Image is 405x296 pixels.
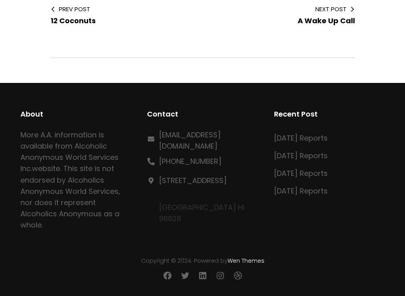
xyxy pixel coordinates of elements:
[274,147,385,165] a: [DATE] Reports
[147,109,258,120] h2: Contact
[159,171,258,224] p: [GEOGRAPHIC_DATA] HI 96826
[159,152,222,171] a: [PHONE_NUMBER]
[32,163,60,173] a: website
[50,16,96,26] span: 12 Coconuts
[228,257,264,265] a: Wen Themes
[216,5,355,26] a: Next Post A Wake Up Call
[274,129,385,147] a: [DATE] Reports
[216,5,355,13] span: Next Post
[50,5,190,13] span: Prev Post
[274,182,385,200] a: [DATE] Reports
[50,5,190,26] a: Prev Post 12 Coconuts
[159,129,258,152] a: [EMAIL_ADDRESS][DOMAIN_NAME]
[159,171,258,190] a: [STREET_ADDRESS]
[20,129,131,231] p: More A.A. information is available from Alcoholic Anonymous World Services Inc. . This site is no...
[20,109,131,120] h2: About
[274,165,385,182] a: [DATE] Reports
[274,109,385,120] h2: Recent Post
[20,257,385,266] p: Copyright © 2024. Powered by
[298,16,355,26] span: A Wake Up Call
